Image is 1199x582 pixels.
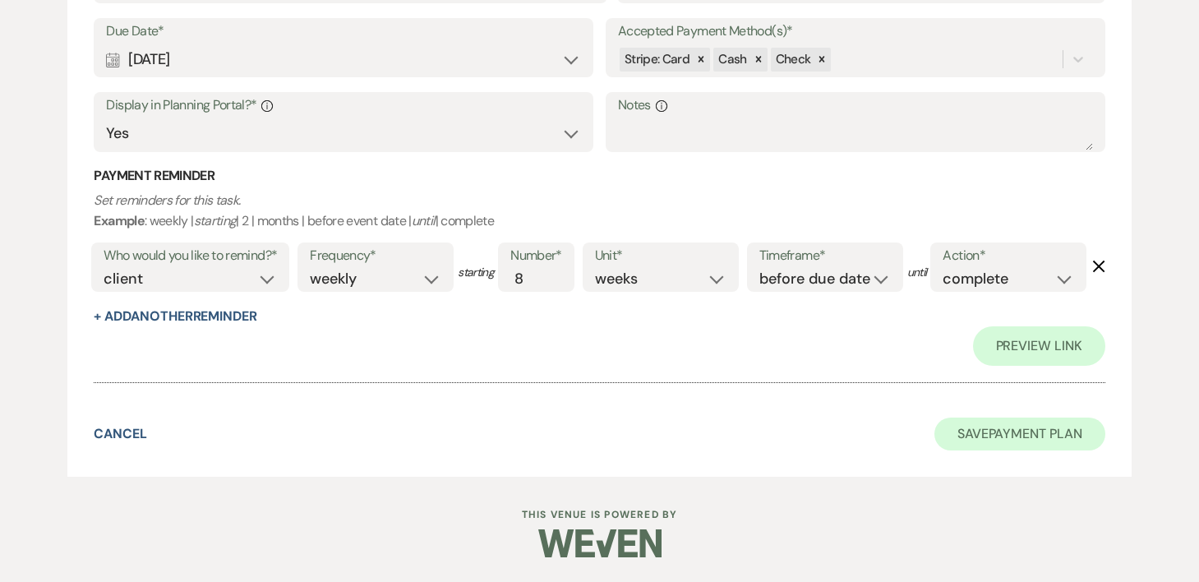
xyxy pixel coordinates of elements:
[412,212,436,229] i: until
[104,244,277,268] label: Who would you like to remind?*
[310,244,441,268] label: Frequency*
[94,427,147,441] button: Cancel
[510,244,562,268] label: Number*
[595,244,726,268] label: Unit*
[538,515,662,572] img: Weven Logo
[973,326,1105,366] a: Preview Link
[94,212,145,229] b: Example
[618,94,1093,118] label: Notes
[94,190,1104,232] p: : weekly | | 2 | months | before event date | | complete
[94,167,1104,185] h3: Payment Reminder
[759,244,891,268] label: Timeframe*
[907,264,927,281] span: until
[106,20,581,44] label: Due Date*
[625,51,689,67] span: Stripe: Card
[458,264,494,281] span: starting
[618,20,1093,44] label: Accepted Payment Method(s)*
[106,94,581,118] label: Display in Planning Portal?*
[194,212,237,229] i: starting
[776,51,811,67] span: Check
[106,44,581,76] div: [DATE]
[94,310,256,323] button: + AddAnotherReminder
[94,192,240,209] i: Set reminders for this task.
[718,51,746,67] span: Cash
[934,418,1105,450] button: SavePayment Plan
[943,244,1074,268] label: Action*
